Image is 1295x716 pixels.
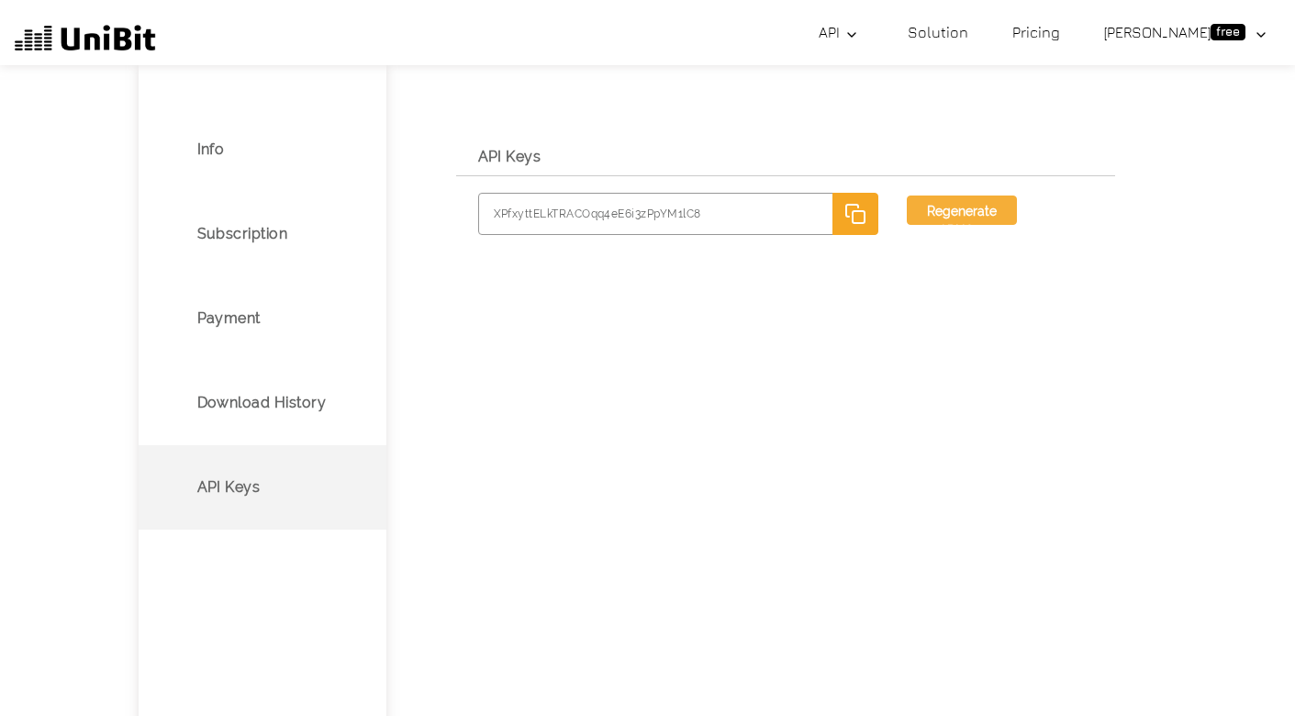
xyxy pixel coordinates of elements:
[907,196,1017,225] button: Regenerate API Key
[1211,24,1245,40] span: free
[197,308,261,330] p: Payment
[478,148,541,165] h2: API Keys
[197,476,261,498] p: API Keys
[1097,14,1280,50] a: [PERSON_NAME]free
[1005,14,1067,50] a: Pricing
[900,14,976,50] a: Solution
[15,22,156,58] img: UniBit Logo
[197,392,327,414] p: Download History
[197,223,288,245] p: Subscription
[811,14,871,50] a: API
[197,139,225,161] p: Info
